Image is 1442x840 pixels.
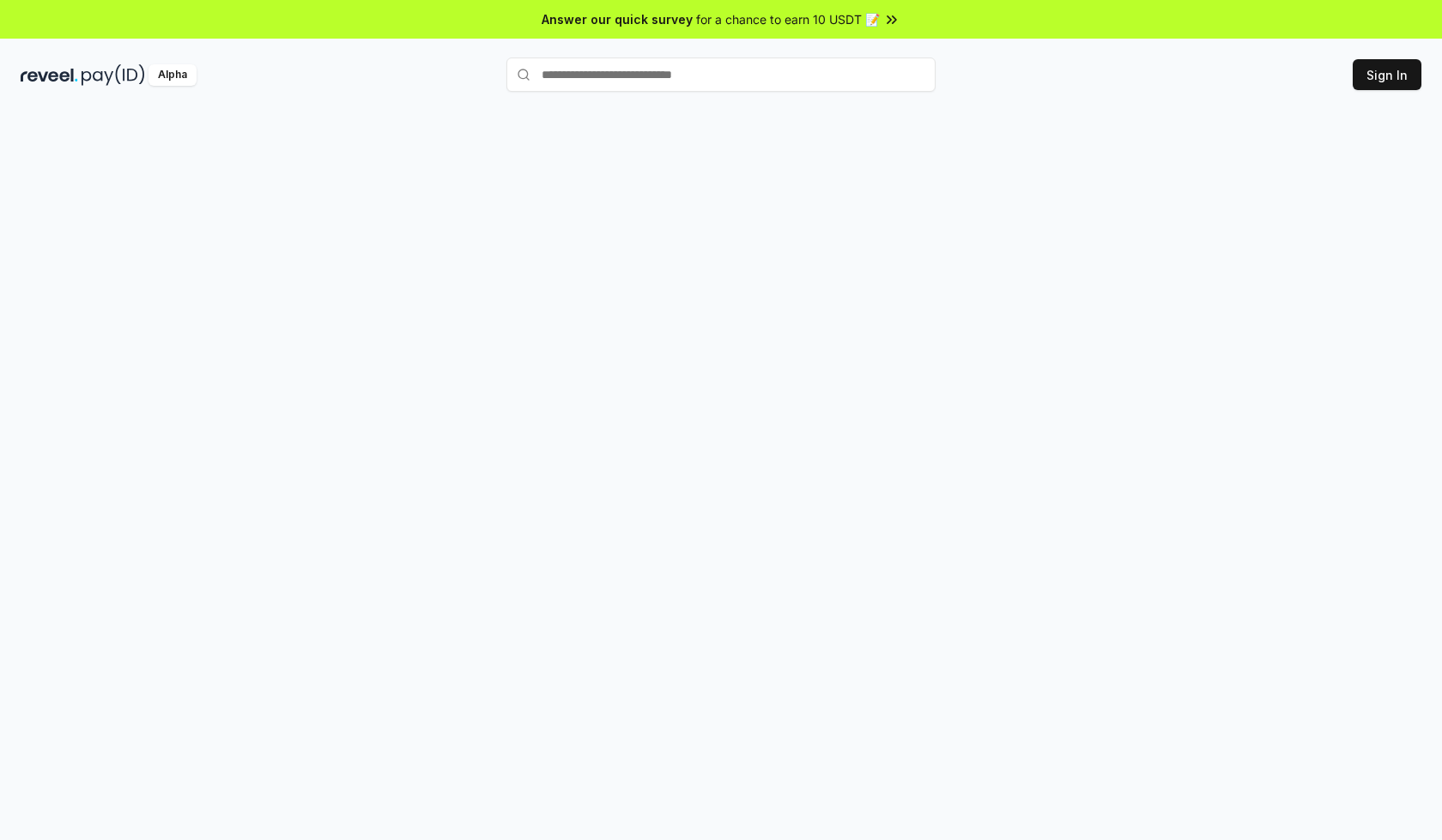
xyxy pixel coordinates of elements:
[148,64,197,86] div: Alpha
[542,10,693,28] span: Answer our quick survey
[1353,59,1421,90] button: Sign In
[696,10,880,28] span: for a chance to earn 10 USDT 📝
[21,64,78,86] img: reveel_dark
[82,64,145,86] img: pay_id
